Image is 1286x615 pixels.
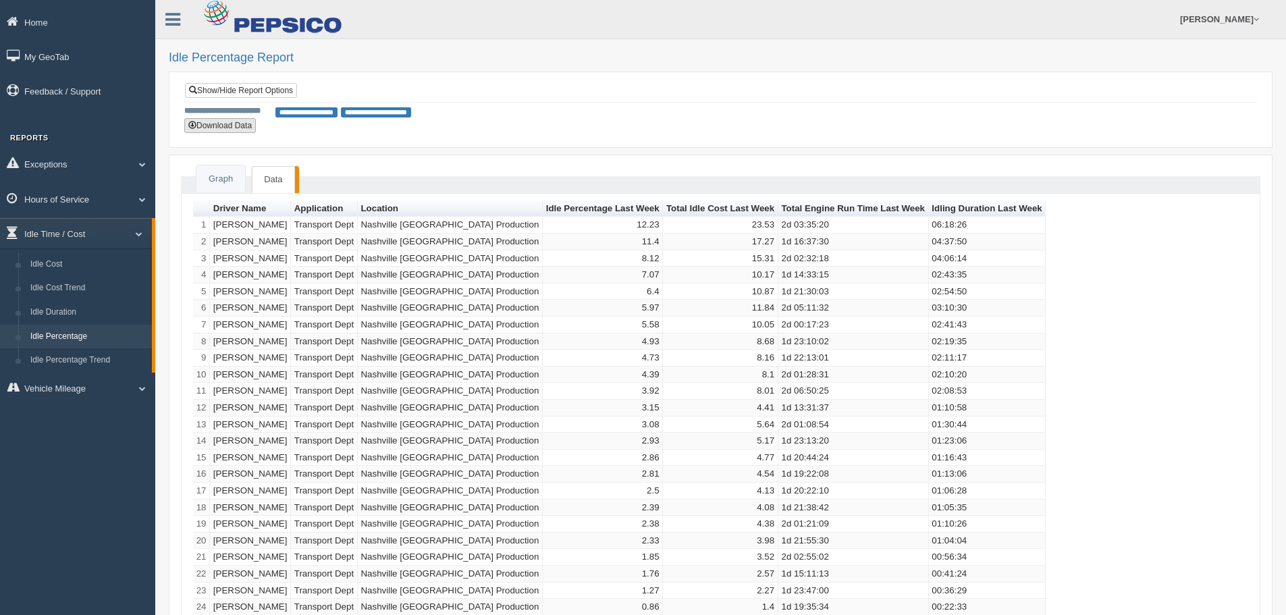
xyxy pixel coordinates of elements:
a: Graph [196,165,245,193]
td: 2d 05:11:32 [778,300,929,317]
td: 8.01 [663,383,778,400]
td: 1d 23:10:02 [778,333,929,350]
td: 1d 20:22:10 [778,483,929,500]
td: Transport Dept [291,333,358,350]
td: 02:11:17 [929,350,1046,367]
td: 16 [193,466,210,483]
td: Transport Dept [291,433,358,450]
td: Nashville [GEOGRAPHIC_DATA] Production [358,466,543,483]
td: 1d 23:13:20 [778,433,929,450]
td: [PERSON_NAME] [210,400,291,417]
td: 1d 21:38:42 [778,500,929,516]
td: 1d 21:55:30 [778,533,929,550]
td: [PERSON_NAME] [210,383,291,400]
td: Transport Dept [291,500,358,516]
td: 15 [193,450,210,466]
td: 2.57 [663,566,778,583]
td: 01:10:58 [929,400,1046,417]
td: 5.17 [663,433,778,450]
td: 4.13 [663,483,778,500]
td: Transport Dept [291,466,358,483]
td: 5 [193,284,210,300]
td: 2.5 [543,483,663,500]
td: 11.4 [543,234,663,250]
td: 01:30:44 [929,417,1046,433]
td: [PERSON_NAME] [210,317,291,333]
td: Transport Dept [291,450,358,466]
td: [PERSON_NAME] [210,566,291,583]
td: 2d 03:35:20 [778,217,929,234]
td: 04:37:50 [929,234,1046,250]
td: 17 [193,483,210,500]
td: 8.16 [663,350,778,367]
button: Download Data [184,118,256,133]
td: 02:10:20 [929,367,1046,383]
th: Sort column [210,200,291,217]
td: Transport Dept [291,367,358,383]
td: 02:54:50 [929,284,1046,300]
td: 1.76 [543,566,663,583]
td: 01:10:26 [929,516,1046,533]
td: 10.87 [663,284,778,300]
td: 4 [193,267,210,284]
td: Transport Dept [291,284,358,300]
td: 5.64 [663,417,778,433]
td: 1d 23:47:00 [778,583,929,599]
td: 2d 02:55:02 [778,549,929,566]
td: [PERSON_NAME] [210,333,291,350]
td: 1 [193,217,210,234]
td: 1d 15:11:13 [778,566,929,583]
td: 4.39 [543,367,663,383]
td: 4.38 [663,516,778,533]
td: 8.68 [663,333,778,350]
td: Nashville [GEOGRAPHIC_DATA] Production [358,516,543,533]
td: Nashville [GEOGRAPHIC_DATA] Production [358,250,543,267]
td: Transport Dept [291,483,358,500]
td: 1.27 [543,583,663,599]
td: Transport Dept [291,234,358,250]
td: Nashville [GEOGRAPHIC_DATA] Production [358,267,543,284]
th: Sort column [663,200,778,217]
td: 2.27 [663,583,778,599]
td: 01:05:35 [929,500,1046,516]
td: 2d 01:08:54 [778,417,929,433]
td: 01:16:43 [929,450,1046,466]
a: Idle Percentage Trend [24,348,152,373]
td: Nashville [GEOGRAPHIC_DATA] Production [358,234,543,250]
td: Transport Dept [291,383,358,400]
td: 01:23:06 [929,433,1046,450]
td: 11.84 [663,300,778,317]
td: Transport Dept [291,217,358,234]
td: 01:13:06 [929,466,1046,483]
td: 7.07 [543,267,663,284]
td: [PERSON_NAME] [210,549,291,566]
td: 12.23 [543,217,663,234]
td: 17.27 [663,234,778,250]
td: Transport Dept [291,566,358,583]
td: Transport Dept [291,417,358,433]
td: Transport Dept [291,250,358,267]
td: Nashville [GEOGRAPHIC_DATA] Production [358,583,543,599]
td: 6 [193,300,210,317]
td: 2.81 [543,466,663,483]
td: Nashville [GEOGRAPHIC_DATA] Production [358,500,543,516]
td: 1d 20:44:24 [778,450,929,466]
td: [PERSON_NAME] [210,516,291,533]
th: Sort column [929,200,1046,217]
td: 2d 01:21:09 [778,516,929,533]
td: Nashville [GEOGRAPHIC_DATA] Production [358,417,543,433]
td: 2d 02:32:18 [778,250,929,267]
th: Sort column [778,200,929,217]
td: Nashville [GEOGRAPHIC_DATA] Production [358,400,543,417]
td: [PERSON_NAME] [210,417,291,433]
td: Nashville [GEOGRAPHIC_DATA] Production [358,217,543,234]
td: 3.92 [543,383,663,400]
td: 1d 13:31:37 [778,400,929,417]
td: 23.53 [663,217,778,234]
td: Nashville [GEOGRAPHIC_DATA] Production [358,317,543,333]
td: [PERSON_NAME] [210,466,291,483]
td: [PERSON_NAME] [210,217,291,234]
td: Nashville [GEOGRAPHIC_DATA] Production [358,350,543,367]
a: Idle Percentage [24,325,152,349]
td: 10 [193,367,210,383]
